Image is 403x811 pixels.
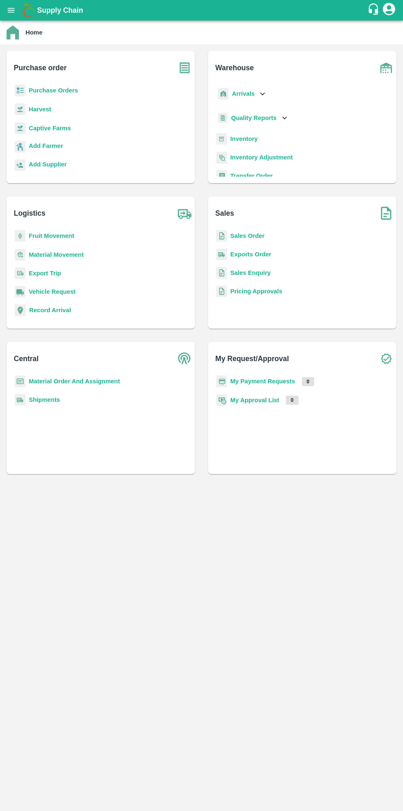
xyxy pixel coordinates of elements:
p: 0 [286,396,299,405]
a: Fruit Movement [29,233,74,239]
img: shipments [15,394,25,406]
img: central [174,348,195,369]
img: approval [216,394,227,406]
p: 0 [302,377,315,386]
a: My Approval List [230,397,279,403]
b: Home [25,29,42,36]
img: material [15,249,25,261]
img: reciept [15,85,25,97]
b: Add Supplier [29,161,67,168]
a: Sales Enquiry [230,270,271,276]
a: Exports Order [230,251,271,258]
img: purchase [174,58,195,78]
b: Quality Reports [231,115,277,121]
img: whInventory [216,133,227,145]
a: Material Order And Assignment [29,378,120,385]
a: Sales Order [230,233,264,239]
img: qualityReport [218,113,228,123]
a: Captive Farms [29,125,71,131]
a: Purchase Orders [29,87,78,94]
a: My Payment Requests [230,378,295,385]
b: Supply Chain [37,6,83,14]
a: Record Arrival [29,307,71,313]
b: Central [14,353,39,364]
b: Add Farmer [29,143,63,149]
a: Inventory [230,136,258,142]
img: truck [174,203,195,223]
img: warehouse [376,58,396,78]
a: Inventory Adjustment [230,154,293,161]
a: Harvest [29,106,51,113]
img: payment [216,376,227,387]
img: vehicle [15,286,25,298]
img: fruit [15,230,25,242]
img: sales [216,267,227,279]
img: whArrival [218,88,229,100]
img: inventory [216,152,227,164]
div: Arrivals [216,85,267,103]
div: customer-support [367,3,382,18]
a: Transfer Order [230,173,273,179]
a: Pricing Approvals [230,288,282,295]
a: Export Trip [29,270,61,276]
a: Vehicle Request [29,288,76,295]
a: Shipments [29,396,60,403]
img: recordArrival [15,304,26,316]
b: Sales [215,207,234,219]
a: Add Supplier [29,160,67,171]
img: harvest [15,122,25,134]
img: supplier [15,159,25,171]
img: shipments [216,249,227,260]
img: delivery [15,267,25,279]
img: centralMaterial [15,376,25,387]
b: Purchase order [14,62,67,74]
b: Logistics [14,207,46,219]
a: Supply Chain [37,5,367,16]
b: Warehouse [215,62,254,74]
img: check [376,348,396,369]
b: My Request/Approval [215,353,289,364]
img: harvest [15,103,25,115]
b: Arrivals [232,90,255,97]
div: account of current user [382,2,396,19]
img: home [7,25,19,39]
a: Add Farmer [29,141,63,152]
img: sales [216,286,227,297]
img: whTransfer [216,170,227,182]
img: farmer [15,141,25,153]
img: logo [21,2,37,18]
a: Material Movement [29,251,84,258]
img: soSales [376,203,396,223]
div: Quality Reports [216,110,289,127]
img: sales [216,230,227,242]
button: open drawer [2,1,21,20]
